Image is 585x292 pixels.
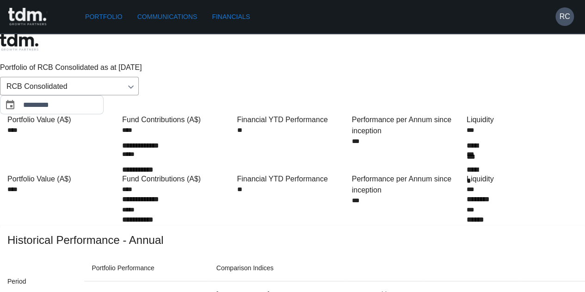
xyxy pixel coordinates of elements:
a: Financials [208,8,253,25]
button: RC [555,7,574,26]
span: Historical Performance - Annual [7,233,578,248]
th: Comparison Indices [209,255,585,281]
h6: RC [559,11,570,22]
div: Portfolio Value (A$) [7,174,118,185]
div: Performance per Annum since inception [352,174,463,196]
div: Liquidity [467,114,578,125]
div: Fund Contributions (A$) [122,174,233,185]
a: Communications [134,8,201,25]
a: Portfolio [81,8,126,25]
button: Choose date, selected date is Jul 31, 2025 [1,96,19,114]
div: Financial YTD Performance [237,174,348,185]
div: Portfolio Value (A$) [7,114,118,125]
div: Performance per Annum since inception [352,114,463,137]
div: Financial YTD Performance [237,114,348,125]
div: Fund Contributions (A$) [122,114,233,125]
th: Portfolio Performance [84,255,209,281]
div: Liquidity [467,174,578,185]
